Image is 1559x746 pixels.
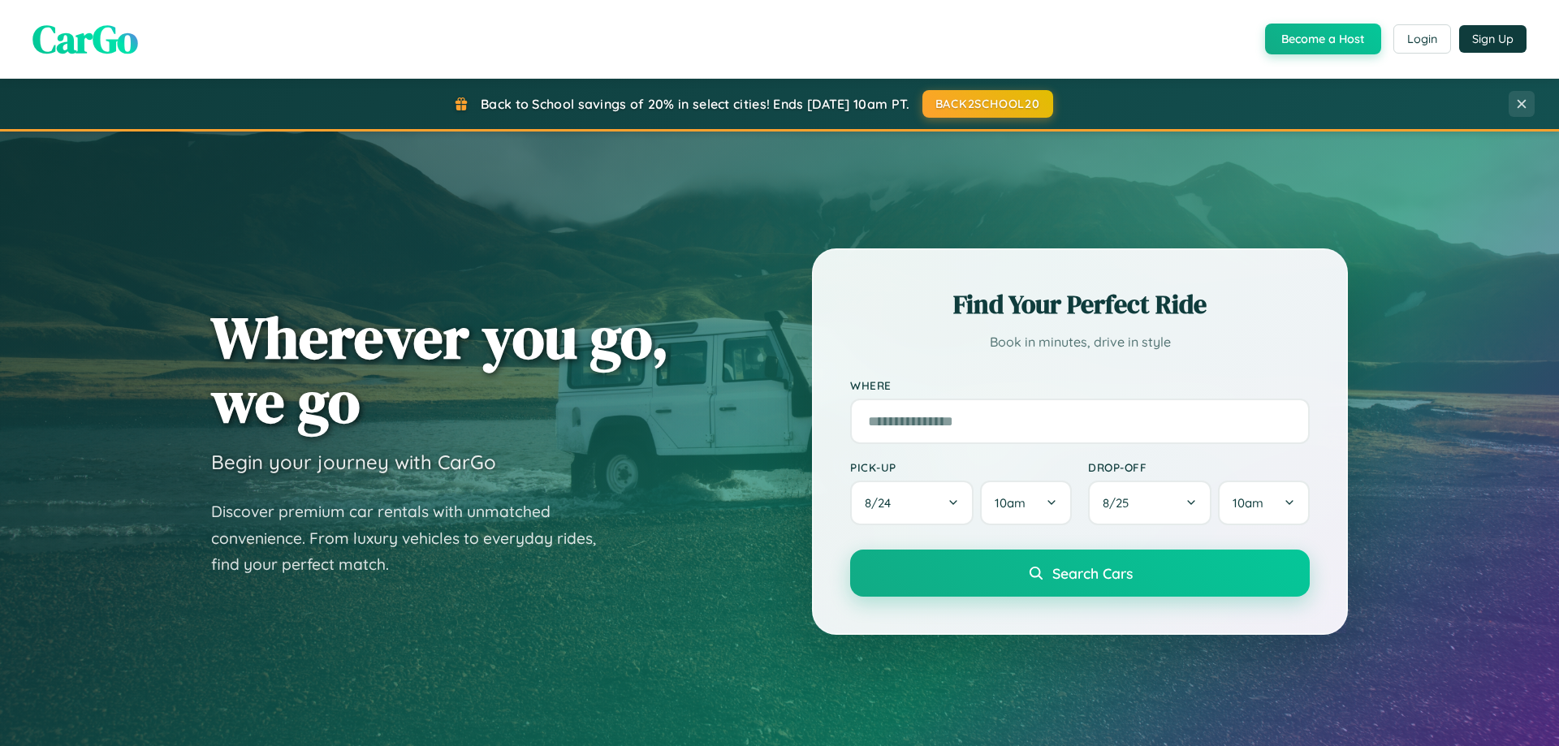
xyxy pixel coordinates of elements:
span: 8 / 25 [1103,495,1137,511]
button: 8/24 [850,481,974,525]
span: Back to School savings of 20% in select cities! Ends [DATE] 10am PT. [481,96,909,112]
button: Login [1393,24,1451,54]
button: BACK2SCHOOL20 [922,90,1053,118]
span: 8 / 24 [865,495,899,511]
span: Search Cars [1052,564,1133,582]
h1: Wherever you go, we go [211,305,669,433]
button: 8/25 [1088,481,1211,525]
span: 10am [1233,495,1263,511]
span: 10am [995,495,1026,511]
button: Sign Up [1459,25,1527,53]
button: Search Cars [850,550,1310,597]
label: Drop-off [1088,460,1310,474]
label: Where [850,378,1310,392]
h3: Begin your journey with CarGo [211,450,496,474]
button: 10am [980,481,1072,525]
span: CarGo [32,12,138,66]
p: Book in minutes, drive in style [850,330,1310,354]
p: Discover premium car rentals with unmatched convenience. From luxury vehicles to everyday rides, ... [211,498,617,578]
button: 10am [1218,481,1310,525]
h2: Find Your Perfect Ride [850,287,1310,322]
label: Pick-up [850,460,1072,474]
button: Become a Host [1265,24,1381,54]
